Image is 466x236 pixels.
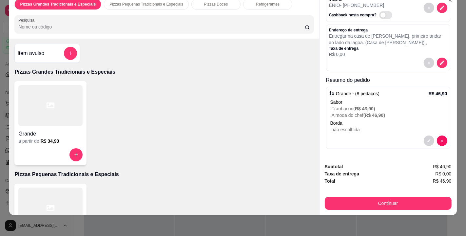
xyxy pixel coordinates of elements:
[326,76,450,84] p: Resumo do pedido
[424,136,434,146] button: decrease-product-quantity
[429,90,447,97] p: R$ 46,90
[325,171,359,176] strong: Taxa de entrega
[204,2,228,7] p: Pizzas Doces
[424,58,434,68] button: decrease-product-quantity
[14,171,314,178] p: Pizzas Pequenas Tradicionais e Especiais
[69,148,83,161] button: increase-product-quantity
[433,177,452,185] span: R$ 46,90
[433,163,452,170] span: R$ 46,90
[18,130,83,138] h4: Grande
[329,12,377,18] p: Cashback nesta compra?
[18,24,304,30] input: Pesquisa
[329,46,447,51] p: Taxa de entrega
[424,3,434,13] button: decrease-product-quantity
[325,164,343,169] strong: Subtotal
[329,2,395,9] p: ÊNIO - [PHONE_NUMBER]
[437,58,447,68] button: decrease-product-quantity
[17,49,44,57] h4: Item avulso
[436,170,452,177] span: R$ 0,00
[64,47,77,60] button: add-separate-item
[437,3,447,13] button: decrease-product-quantity
[332,126,447,133] p: não escolhida
[379,11,395,19] label: Automatic updates
[330,120,447,126] p: Borda
[332,105,447,112] p: Franbacon (
[20,2,96,7] p: Pizzas Grandes Tradicionais e Especiais
[325,178,335,184] strong: Total
[336,91,379,96] span: Grande - (8 pedaços)
[329,27,447,33] p: Endereço de entrega
[332,112,447,118] p: A moda do chef (
[329,90,379,98] p: 1 x
[14,68,314,76] p: Pizzas Grandes Tradicionais e Especiais
[256,2,280,7] p: Refrigerantes
[365,113,385,118] span: R$ 46,90 )
[18,138,83,144] div: a partir de
[355,106,375,111] span: R$ 43,90 )
[325,197,452,210] button: Continuar
[330,99,447,105] div: Sabor
[40,138,59,144] h6: R$ 34,90
[18,17,37,23] label: Pesquisa
[329,51,447,58] p: R$ 0,00
[109,2,183,7] p: Pizzas Pequenas Tradicionais e Especiais
[437,136,447,146] button: decrease-product-quantity
[329,33,447,46] p: Entregar na casa de [PERSON_NAME], primeiro andar ao lado da lagoa. (Casa de [PERSON_NAME]) , ,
